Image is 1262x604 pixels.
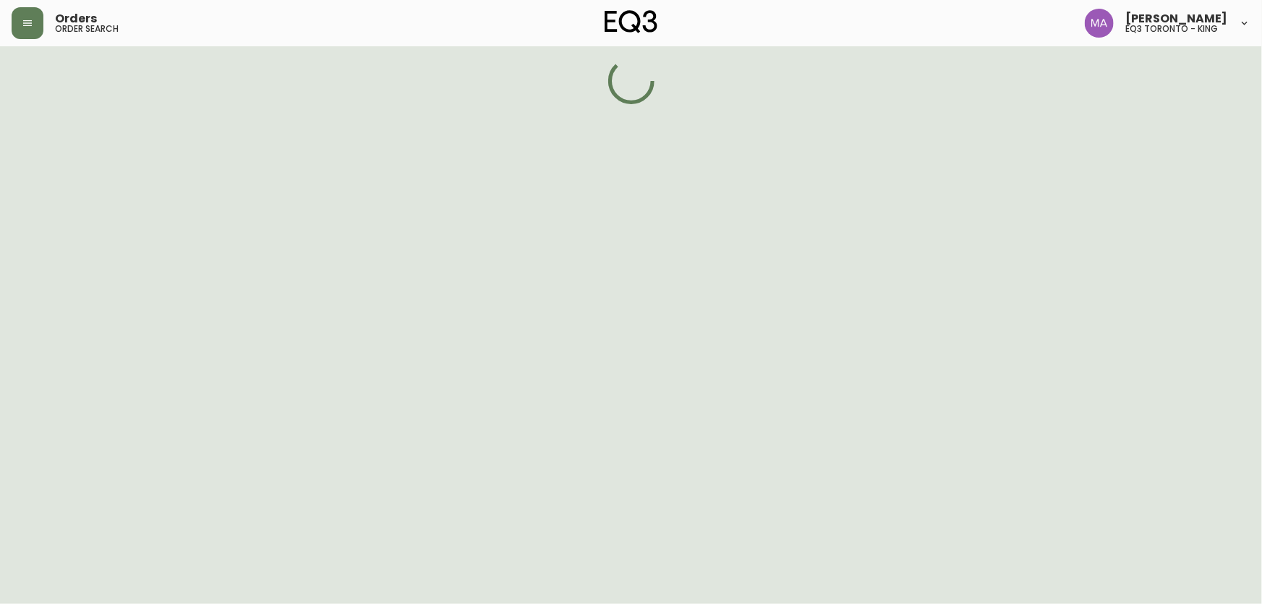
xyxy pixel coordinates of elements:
img: logo [605,10,658,33]
span: Orders [55,13,97,25]
img: 4f0989f25cbf85e7eb2537583095d61e [1085,9,1114,38]
span: [PERSON_NAME] [1125,13,1227,25]
h5: eq3 toronto - king [1125,25,1218,33]
h5: order search [55,25,119,33]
